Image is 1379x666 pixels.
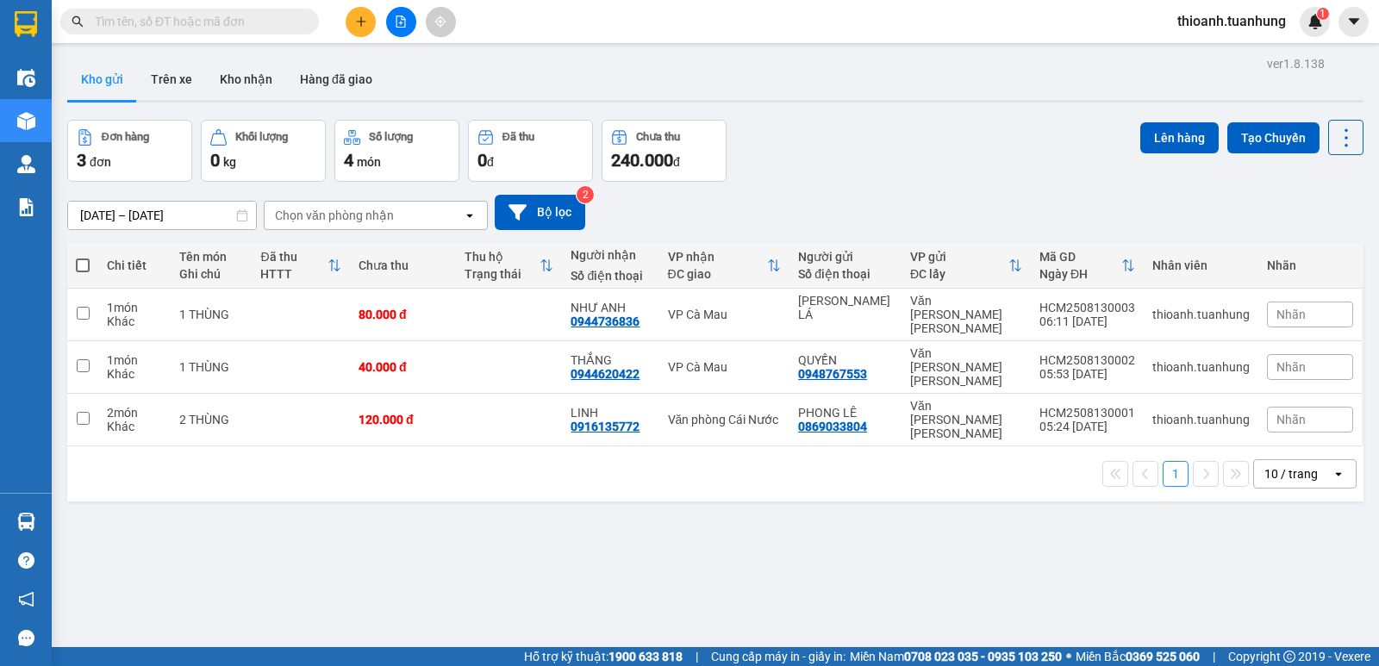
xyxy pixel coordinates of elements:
[602,120,727,182] button: Chưa thu240.000đ
[1227,122,1320,153] button: Tạo Chuyến
[571,301,650,314] div: NHƯ ANH
[102,131,149,143] div: Đơn hàng
[1163,461,1189,487] button: 1
[910,399,1022,440] div: Văn [PERSON_NAME] [PERSON_NAME]
[668,250,768,264] div: VP nhận
[201,120,326,182] button: Khối lượng0kg
[668,413,782,426] div: Văn phòng Cái Nước
[611,150,673,171] span: 240.000
[67,120,192,182] button: Đơn hàng3đơn
[673,155,680,169] span: đ
[17,69,35,87] img: warehouse-icon
[1338,7,1369,37] button: caret-down
[17,513,35,531] img: warehouse-icon
[1076,647,1200,666] span: Miền Bắc
[1031,243,1144,289] th: Toggle SortBy
[571,248,650,262] div: Người nhận
[260,250,328,264] div: Đã thu
[18,552,34,569] span: question-circle
[426,7,456,37] button: aim
[668,360,782,374] div: VP Cà Mau
[107,314,162,328] div: Khác
[1276,360,1306,374] span: Nhãn
[18,630,34,646] span: message
[359,308,447,321] div: 80.000 đ
[107,258,162,272] div: Chi tiết
[1276,308,1306,321] span: Nhãn
[179,250,244,264] div: Tên món
[477,150,487,171] span: 0
[659,243,790,289] th: Toggle SortBy
[571,420,640,433] div: 0916135772
[636,131,680,143] div: Chưa thu
[1213,647,1215,666] span: |
[1039,314,1135,328] div: 06:11 [DATE]
[68,202,256,229] input: Select a date range.
[1164,10,1300,32] span: thioanh.tuanhung
[910,294,1022,335] div: Văn [PERSON_NAME] [PERSON_NAME]
[798,406,893,420] div: PHONG LÊ
[1066,653,1071,660] span: ⚪️
[1039,367,1135,381] div: 05:53 [DATE]
[355,16,367,28] span: plus
[798,353,893,367] div: QUYỀN
[90,155,111,169] span: đơn
[179,360,244,374] div: 1 THÙNG
[252,243,350,289] th: Toggle SortBy
[798,250,893,264] div: Người gửi
[137,59,206,100] button: Trên xe
[902,243,1031,289] th: Toggle SortBy
[468,120,593,182] button: Đã thu0đ
[1152,258,1250,272] div: Nhân viên
[668,308,782,321] div: VP Cà Mau
[346,7,376,37] button: plus
[1283,650,1295,663] span: copyright
[1039,301,1135,314] div: HCM2508130003
[275,207,394,224] div: Chọn văn phòng nhận
[210,150,220,171] span: 0
[17,198,35,216] img: solution-icon
[1039,353,1135,367] div: HCM2508130002
[235,131,288,143] div: Khối lượng
[1039,250,1121,264] div: Mã GD
[798,267,893,281] div: Số điện thoại
[850,647,1062,666] span: Miền Nam
[577,186,594,203] sup: 2
[17,155,35,173] img: warehouse-icon
[465,267,540,281] div: Trạng thái
[910,346,1022,388] div: Văn [PERSON_NAME] [PERSON_NAME]
[1320,8,1326,20] span: 1
[206,59,286,100] button: Kho nhận
[696,647,698,666] span: |
[1152,308,1250,321] div: thioanh.tuanhung
[668,267,768,281] div: ĐC giao
[179,413,244,426] div: 2 THÙNG
[434,16,446,28] span: aim
[1317,8,1329,20] sup: 1
[72,16,84,28] span: search
[571,367,640,381] div: 0944620422
[711,647,845,666] span: Cung cấp máy in - giấy in:
[465,250,540,264] div: Thu hộ
[359,413,447,426] div: 120.000 đ
[369,131,413,143] div: Số lượng
[1332,467,1345,481] svg: open
[502,131,534,143] div: Đã thu
[456,243,562,289] th: Toggle SortBy
[286,59,386,100] button: Hàng đã giao
[107,367,162,381] div: Khác
[18,591,34,607] span: notification
[1039,406,1135,420] div: HCM2508130001
[487,155,494,169] span: đ
[1039,267,1121,281] div: Ngày ĐH
[359,258,447,272] div: Chưa thu
[107,420,162,433] div: Khác
[334,120,459,182] button: Số lượng4món
[571,353,650,367] div: THẮNG
[1346,14,1362,29] span: caret-down
[463,209,477,222] svg: open
[1140,122,1219,153] button: Lên hàng
[395,16,407,28] span: file-add
[17,112,35,130] img: warehouse-icon
[1267,54,1325,73] div: ver 1.8.138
